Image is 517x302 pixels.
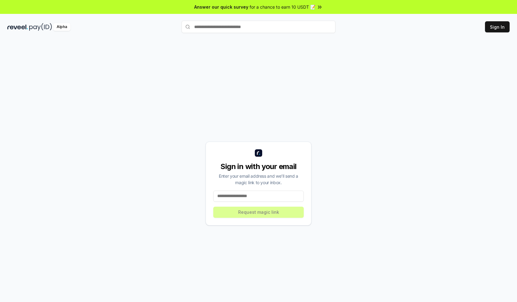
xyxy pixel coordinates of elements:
[7,23,28,31] img: reveel_dark
[194,4,248,10] span: Answer our quick survey
[213,173,304,186] div: Enter your email address and we’ll send a magic link to your inbox.
[250,4,315,10] span: for a chance to earn 10 USDT 📝
[53,23,70,31] div: Alpha
[255,149,262,157] img: logo_small
[485,21,510,32] button: Sign In
[213,162,304,172] div: Sign in with your email
[29,23,52,31] img: pay_id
